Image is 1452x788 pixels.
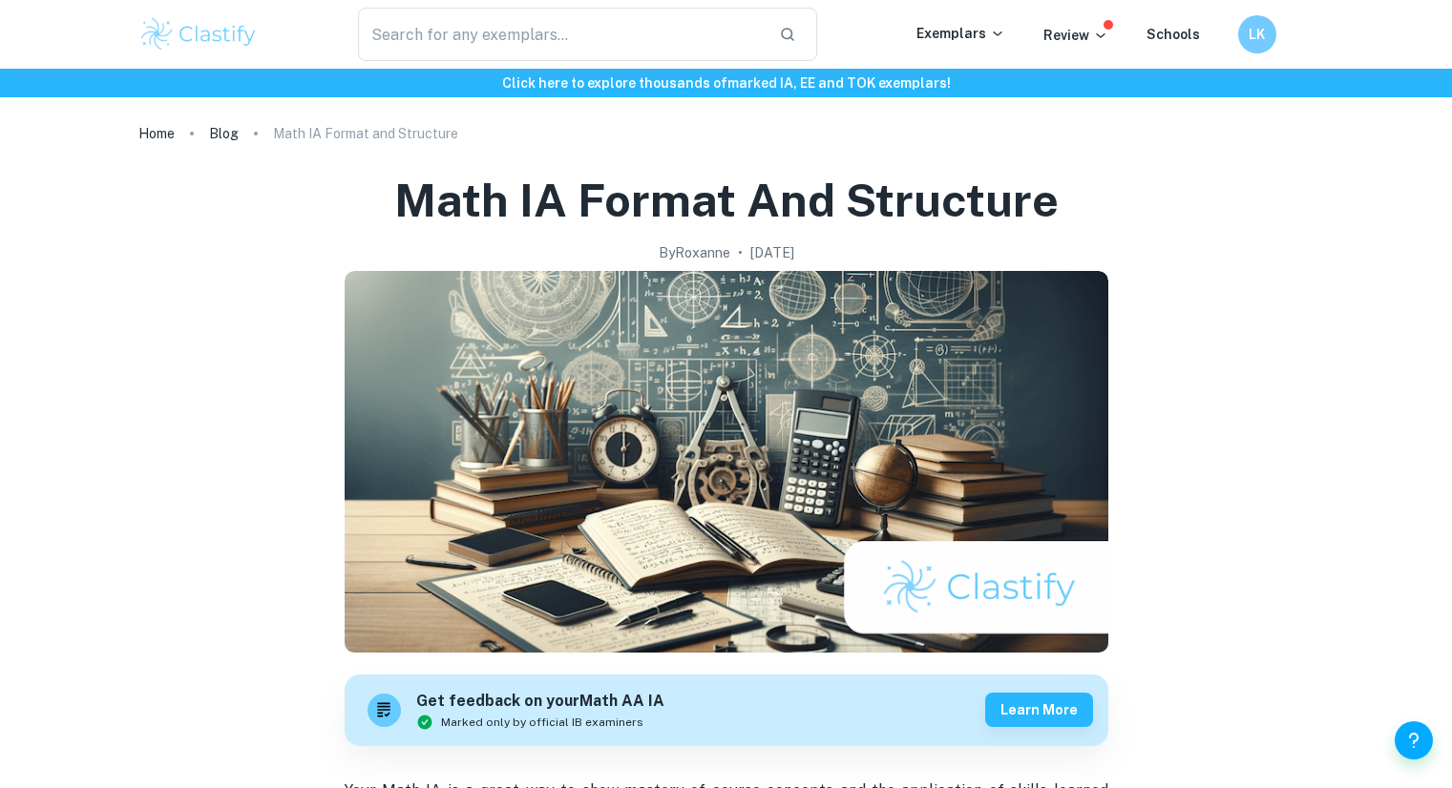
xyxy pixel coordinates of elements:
p: • [738,242,743,263]
a: Blog [209,120,239,147]
h6: Get feedback on your Math AA IA [416,690,664,714]
input: Search for any exemplars... [358,8,765,61]
button: Learn more [985,693,1093,727]
h6: LK [1246,24,1268,45]
img: Clastify logo [138,15,260,53]
h2: By Roxanne [659,242,730,263]
p: Math IA Format and Structure [273,123,458,144]
img: Math IA Format and Structure cover image [345,271,1108,653]
p: Exemplars [916,23,1005,44]
h6: Click here to explore thousands of marked IA, EE and TOK exemplars ! [4,73,1448,93]
p: Review [1043,25,1108,46]
a: Get feedback on yourMath AA IAMarked only by official IB examinersLearn more [345,674,1108,746]
a: Home [138,120,175,147]
h1: Math IA Format and Structure [394,170,1059,231]
span: Marked only by official IB examiners [441,714,643,731]
button: LK [1238,15,1276,53]
a: Schools [1147,27,1200,42]
button: Help and Feedback [1395,721,1433,759]
h2: [DATE] [750,242,794,263]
